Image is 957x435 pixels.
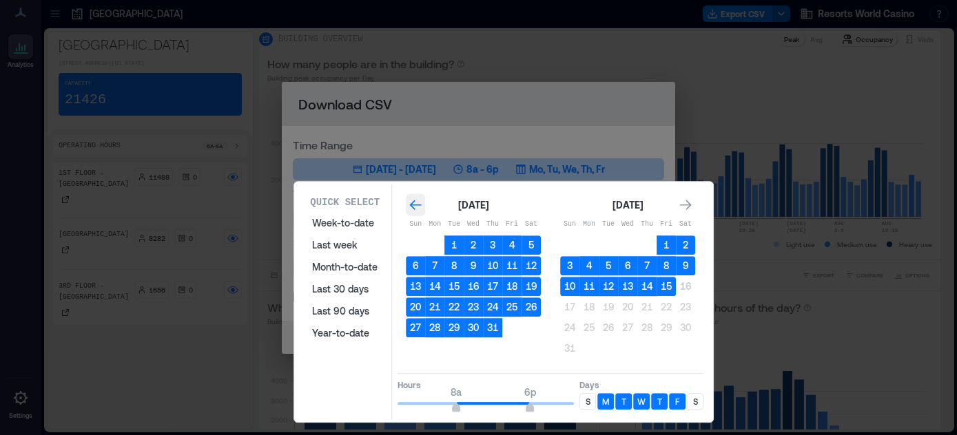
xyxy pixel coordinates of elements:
[310,195,380,209] p: Quick Select
[560,277,579,296] button: 10
[579,277,599,296] button: 11
[637,215,657,234] th: Thursday
[304,300,386,322] button: Last 90 days
[579,318,599,337] button: 25
[502,256,522,275] button: 11
[637,256,657,275] button: 7
[637,219,657,230] p: Thu
[425,219,444,230] p: Mon
[464,277,483,296] button: 16
[657,219,676,230] p: Fri
[608,197,647,213] div: [DATE]
[502,219,522,230] p: Fri
[676,195,695,215] button: Go to next month
[406,215,425,234] th: Sunday
[502,277,522,296] button: 18
[502,215,522,234] th: Friday
[483,318,502,337] button: 31
[464,297,483,317] button: 23
[676,219,695,230] p: Sat
[444,219,464,230] p: Tue
[425,215,444,234] th: Monday
[657,396,662,407] p: T
[522,215,541,234] th: Saturday
[560,318,579,337] button: 24
[579,379,703,390] p: Days
[599,215,618,234] th: Tuesday
[522,235,541,255] button: 5
[599,219,618,230] p: Tue
[483,215,502,234] th: Thursday
[579,219,599,230] p: Mon
[406,297,425,317] button: 20
[599,318,618,337] button: 26
[618,219,637,230] p: Wed
[483,219,502,230] p: Thu
[444,318,464,337] button: 29
[406,277,425,296] button: 13
[406,195,425,215] button: Go to previous month
[502,235,522,255] button: 4
[464,219,483,230] p: Wed
[406,318,425,337] button: 27
[579,297,599,317] button: 18
[586,396,590,407] p: S
[454,197,493,213] div: [DATE]
[444,277,464,296] button: 15
[502,297,522,317] button: 25
[618,297,637,317] button: 20
[398,379,574,390] p: Hours
[406,219,425,230] p: Sun
[444,297,464,317] button: 22
[676,256,695,275] button: 9
[618,277,637,296] button: 13
[483,235,502,255] button: 3
[464,256,483,275] button: 9
[522,297,541,317] button: 26
[657,297,676,317] button: 22
[599,277,618,296] button: 12
[618,256,637,275] button: 6
[464,318,483,337] button: 30
[425,256,444,275] button: 7
[637,277,657,296] button: 14
[560,339,579,358] button: 31
[483,297,502,317] button: 24
[444,215,464,234] th: Tuesday
[522,219,541,230] p: Sat
[464,235,483,255] button: 2
[618,215,637,234] th: Wednesday
[599,256,618,275] button: 5
[304,234,386,256] button: Last week
[560,256,579,275] button: 3
[483,256,502,275] button: 10
[676,297,695,317] button: 23
[637,396,646,407] p: W
[451,386,462,398] span: 8a
[621,396,626,407] p: T
[657,318,676,337] button: 29
[304,278,386,300] button: Last 30 days
[464,215,483,234] th: Wednesday
[579,256,599,275] button: 4
[676,277,695,296] button: 16
[676,318,695,337] button: 30
[425,318,444,337] button: 28
[657,215,676,234] th: Friday
[618,318,637,337] button: 27
[637,318,657,337] button: 28
[406,256,425,275] button: 6
[425,277,444,296] button: 14
[675,396,679,407] p: F
[602,396,609,407] p: M
[444,256,464,275] button: 8
[599,297,618,317] button: 19
[560,297,579,317] button: 17
[657,277,676,296] button: 15
[637,297,657,317] button: 21
[304,322,386,344] button: Year-to-date
[560,219,579,230] p: Sun
[676,235,695,255] button: 2
[522,256,541,275] button: 12
[444,235,464,255] button: 1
